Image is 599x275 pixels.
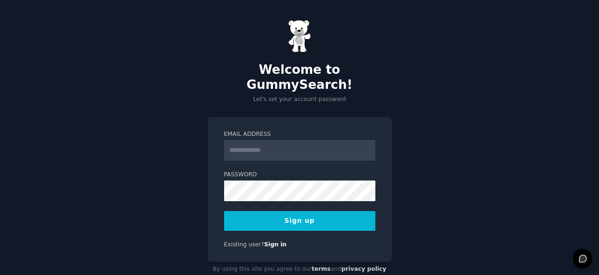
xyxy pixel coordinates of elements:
[264,241,287,248] a: Sign in
[224,211,375,231] button: Sign up
[288,20,311,53] img: Gummy Bear
[342,266,387,272] a: privacy policy
[224,241,264,248] span: Existing user?
[311,266,330,272] a: terms
[224,130,375,139] label: Email Address
[208,95,392,104] p: Let's set your account password
[224,171,375,179] label: Password
[208,63,392,92] h2: Welcome to GummySearch!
